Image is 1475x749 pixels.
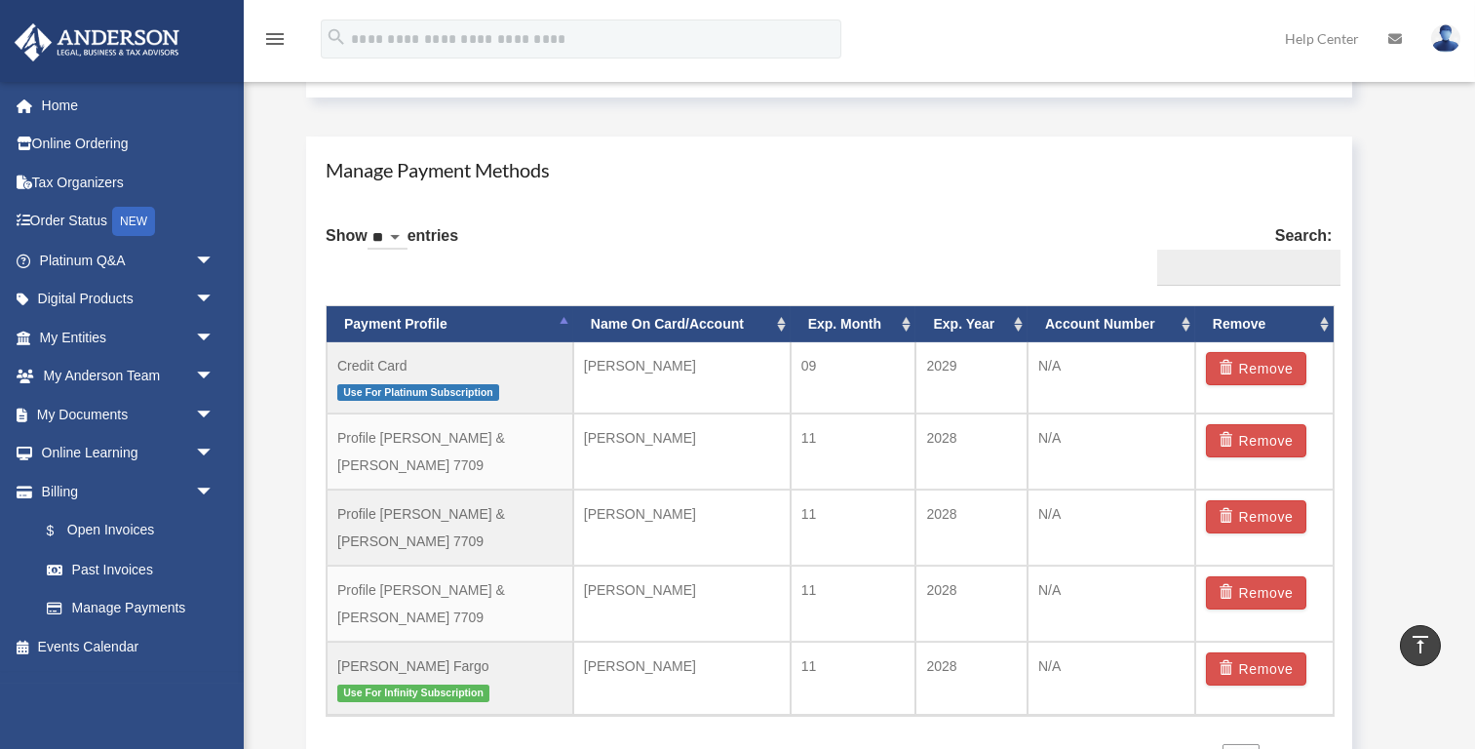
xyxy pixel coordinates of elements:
td: [PERSON_NAME] [573,414,791,490]
a: menu [263,34,287,51]
td: Credit Card [327,342,573,414]
a: Events Calendar [14,627,244,666]
a: Online Ordering [14,125,244,164]
a: Order StatusNEW [14,202,244,242]
a: Tax Organizers [14,163,244,202]
span: arrow_drop_down [195,472,234,512]
span: Use For Platinum Subscription [337,384,499,401]
td: 2028 [915,490,1028,566]
td: [PERSON_NAME] [573,342,791,414]
span: arrow_drop_down [195,280,234,320]
input: Search: [1157,250,1340,287]
img: Anderson Advisors Platinum Portal [9,23,185,61]
div: NEW [112,207,155,236]
i: search [326,26,347,48]
img: User Pic [1431,24,1460,53]
a: $Open Invoices [27,511,244,551]
button: Remove [1206,576,1306,610]
a: Platinum Q&Aarrow_drop_down [14,241,244,280]
button: Remove [1206,424,1306,457]
th: Account Number: activate to sort column ascending [1028,306,1195,342]
td: [PERSON_NAME] [573,566,791,642]
td: N/A [1028,642,1195,715]
select: Showentries [368,227,408,250]
button: Remove [1206,652,1306,686]
td: [PERSON_NAME] Fargo [327,642,573,715]
th: Exp. Month: activate to sort column ascending [791,306,916,342]
td: 11 [791,566,916,642]
span: arrow_drop_down [195,241,234,281]
td: 11 [791,490,916,566]
td: [PERSON_NAME] [573,642,791,715]
button: Remove [1206,352,1306,385]
a: Past Invoices [27,550,244,589]
h4: Manage Payment Methods [326,156,1333,183]
td: Profile [PERSON_NAME] & [PERSON_NAME] 7709 [327,414,573,490]
a: My Entitiesarrow_drop_down [14,318,244,357]
td: 2028 [915,414,1028,490]
a: Online Learningarrow_drop_down [14,434,244,473]
td: 2028 [915,642,1028,715]
a: Billingarrow_drop_down [14,472,244,511]
span: Use For Infinity Subscription [337,685,489,701]
i: vertical_align_top [1409,633,1432,656]
a: My Documentsarrow_drop_down [14,395,244,434]
th: Name On Card/Account: activate to sort column ascending [573,306,791,342]
td: 09 [791,342,916,414]
td: 11 [791,414,916,490]
a: vertical_align_top [1400,625,1441,666]
td: N/A [1028,566,1195,642]
span: arrow_drop_down [195,357,234,397]
td: N/A [1028,490,1195,566]
i: menu [263,27,287,51]
span: arrow_drop_down [195,395,234,435]
span: $ [58,519,67,543]
td: 11 [791,642,916,715]
td: N/A [1028,414,1195,490]
a: Digital Productsarrow_drop_down [14,280,244,319]
a: My Anderson Teamarrow_drop_down [14,357,244,396]
td: 2028 [915,566,1028,642]
td: 2029 [915,342,1028,414]
span: arrow_drop_down [195,318,234,358]
a: Manage Payments [27,589,234,628]
td: Profile [PERSON_NAME] & [PERSON_NAME] 7709 [327,490,573,566]
th: Payment Profile: activate to sort column descending [327,306,573,342]
td: N/A [1028,342,1195,414]
a: Home [14,86,244,125]
label: Search: [1149,222,1333,287]
th: Exp. Year: activate to sort column ascending [915,306,1028,342]
label: Show entries [326,222,458,269]
td: [PERSON_NAME] [573,490,791,566]
th: Remove: activate to sort column ascending [1195,306,1334,342]
td: Profile [PERSON_NAME] & [PERSON_NAME] 7709 [327,566,573,642]
button: Remove [1206,500,1306,533]
span: arrow_drop_down [195,434,234,474]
